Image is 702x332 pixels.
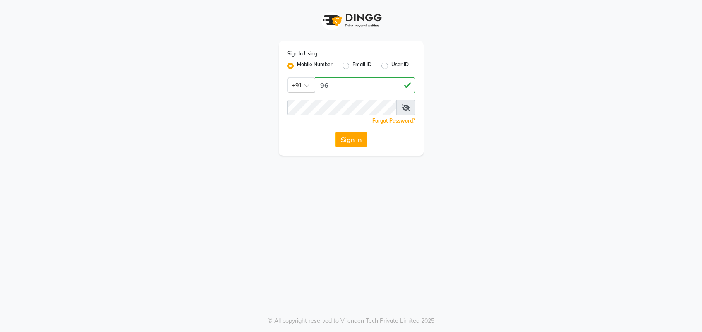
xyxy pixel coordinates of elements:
[391,61,409,71] label: User ID
[335,132,367,147] button: Sign In
[287,50,319,58] label: Sign In Using:
[315,77,415,93] input: Username
[297,61,333,71] label: Mobile Number
[287,100,397,115] input: Username
[318,8,384,33] img: logo1.svg
[372,118,415,124] a: Forgot Password?
[352,61,371,71] label: Email ID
